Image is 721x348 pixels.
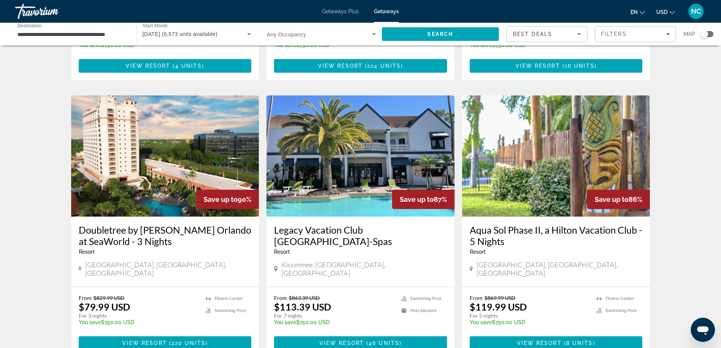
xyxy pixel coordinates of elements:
[382,27,499,41] button: Search
[656,6,675,17] button: Change currency
[15,2,91,21] a: Travorium
[318,63,363,69] span: View Resort
[560,63,597,69] span: ( )
[274,319,394,325] p: $750.00 USD
[427,31,453,37] span: Search
[170,63,204,69] span: ( )
[363,63,403,69] span: ( )
[85,261,251,277] span: [GEOGRAPHIC_DATA], [GEOGRAPHIC_DATA], [GEOGRAPHIC_DATA]
[79,295,92,301] span: From
[691,8,701,15] span: NC
[369,340,399,346] span: 46 units
[656,9,668,15] span: USD
[204,195,238,203] span: Save up to
[686,3,706,19] button: User Menu
[274,295,287,301] span: From
[470,59,643,73] button: View Resort(16 units)
[171,340,206,346] span: 220 units
[367,63,401,69] span: 224 units
[274,301,331,312] p: $113.39 USD
[79,319,198,325] p: $750.00 USD
[71,95,259,217] img: Doubletree by Hilton Orlando at SeaWorld - 3 Nights
[79,224,252,247] a: Doubletree by [PERSON_NAME] Orlando at SeaWorld - 3 Nights
[167,340,208,346] span: ( )
[17,30,126,39] input: Select destination
[392,190,455,209] div: 87%
[282,261,447,277] span: Kissimmee, [GEOGRAPHIC_DATA], [GEOGRAPHIC_DATA]
[410,296,441,301] span: Swimming Pool
[322,8,359,14] a: Getaways Plus
[595,195,629,203] span: Save up to
[587,190,650,209] div: 86%
[470,301,527,312] p: $119.99 USD
[143,31,218,37] span: [DATE] (6,573 units available)
[517,340,562,346] span: View Resort
[470,249,486,255] span: Resort
[126,63,170,69] span: View Resort
[477,261,643,277] span: [GEOGRAPHIC_DATA], [GEOGRAPHIC_DATA], [GEOGRAPHIC_DATA]
[215,296,243,301] span: Fitness Center
[484,295,515,301] span: $869.99 USD
[274,224,447,247] a: Legacy Vacation Club [GEOGRAPHIC_DATA]-Spas
[691,318,715,342] iframe: Button to launch messaging window
[319,340,364,346] span: View Resort
[462,95,650,217] img: Aqua Sol Phase II, a Hilton Vacation Club - 5 Nights
[513,31,552,37] span: Best Deals
[470,312,589,319] p: For 5 nights
[410,308,436,313] span: Pets Allowed
[606,296,634,301] span: Fitness Center
[513,30,581,39] mat-select: Sort by
[79,59,252,73] button: View Resort(4 units)
[566,340,593,346] span: 8 units
[274,312,394,319] p: For 7 nights
[274,319,296,325] span: You save
[274,249,290,255] span: Resort
[79,249,95,255] span: Resort
[631,6,645,17] button: Change language
[289,295,320,301] span: $863.39 USD
[595,26,676,42] button: Filters
[470,224,643,247] a: Aqua Sol Phase II, a Hilton Vacation Club - 5 Nights
[601,31,627,37] span: Filters
[266,95,455,217] img: Legacy Vacation Club Orlando-Spas
[565,63,595,69] span: 16 units
[267,31,306,37] span: Any Occupancy
[196,190,259,209] div: 90%
[470,295,483,301] span: From
[562,340,595,346] span: ( )
[17,23,42,28] span: Destination
[470,319,492,325] span: You save
[606,308,637,313] span: Swimming Pool
[122,340,167,346] span: View Resort
[93,295,125,301] span: $829.99 USD
[631,9,638,15] span: en
[470,319,589,325] p: $750.00 USD
[175,63,202,69] span: 4 units
[374,8,399,14] a: Getaways
[79,319,101,325] span: You save
[364,340,402,346] span: ( )
[79,301,130,312] p: $79.99 USD
[515,63,560,69] span: View Resort
[143,23,168,28] span: Start Month
[215,308,246,313] span: Swimming Pool
[684,29,695,39] span: Map
[274,59,447,73] button: View Resort(224 units)
[400,195,434,203] span: Save up to
[79,312,198,319] p: For 3 nights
